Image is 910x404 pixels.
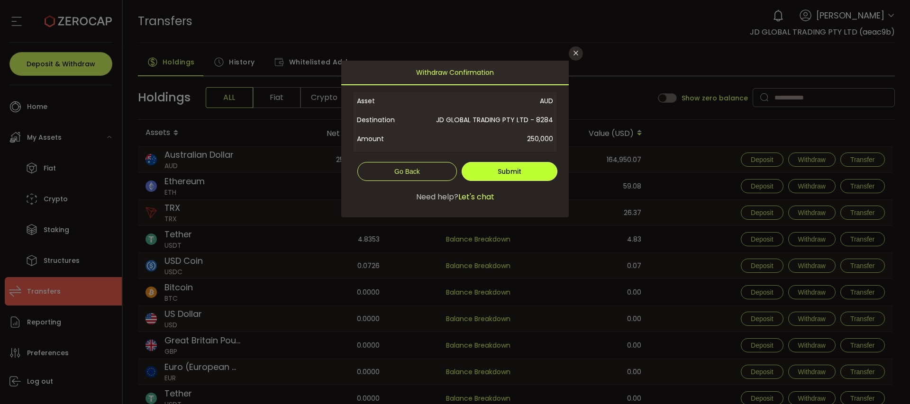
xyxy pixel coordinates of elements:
span: Need help? [416,191,458,203]
iframe: Chat Widget [797,302,910,404]
button: Submit [462,162,557,181]
span: Asset [357,91,417,110]
span: AUD [417,91,553,110]
span: 250,000 [417,129,553,148]
button: Go Back [357,162,457,181]
div: dialog [341,61,569,217]
span: Go Back [394,168,420,175]
span: Submit [498,167,521,176]
span: JD GLOBAL TRADING PTY LTD - 8284 [417,110,553,129]
span: Withdraw Confirmation [416,61,494,84]
div: 聊天小组件 [797,302,910,404]
span: Destination [357,110,417,129]
span: Amount [357,129,417,148]
span: Let's chat [458,191,494,203]
button: Close [569,46,583,61]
